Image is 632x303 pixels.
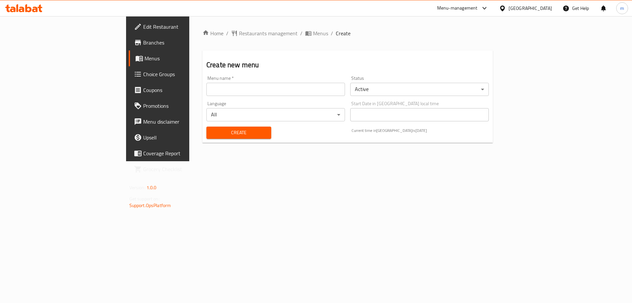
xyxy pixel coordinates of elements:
a: Menus [305,29,328,37]
span: Restaurants management [239,29,298,37]
span: Menu disclaimer [143,118,226,126]
input: Please enter Menu name [206,83,345,96]
span: Upsell [143,134,226,141]
nav: breadcrumb [202,29,493,37]
span: Get support on: [129,195,160,203]
a: Branches [129,35,232,50]
a: Menu disclaimer [129,114,232,130]
span: Edit Restaurant [143,23,226,31]
a: Choice Groups [129,66,232,82]
a: Menus [129,50,232,66]
span: Coupons [143,86,226,94]
a: Grocery Checklist [129,161,232,177]
span: Choice Groups [143,70,226,78]
a: Coupons [129,82,232,98]
a: Edit Restaurant [129,19,232,35]
button: Create [206,127,271,139]
span: Menus [145,54,226,62]
a: Upsell [129,130,232,145]
h2: Create new menu [206,60,489,70]
div: All [206,108,345,121]
li: / [300,29,303,37]
a: Restaurants management [231,29,298,37]
div: [GEOGRAPHIC_DATA] [509,5,552,12]
span: m [620,5,624,12]
span: Coverage Report [143,149,226,157]
span: Menus [313,29,328,37]
span: Version: [129,183,145,192]
span: Branches [143,39,226,46]
span: 1.0.0 [146,183,157,192]
span: Promotions [143,102,226,110]
a: Coverage Report [129,145,232,161]
div: Active [350,83,489,96]
li: / [331,29,333,37]
span: Create [336,29,351,37]
a: Support.OpsPlatform [129,201,171,210]
p: Current time in [GEOGRAPHIC_DATA] is [DATE] [352,128,489,134]
div: Menu-management [437,4,478,12]
a: Promotions [129,98,232,114]
span: Grocery Checklist [143,165,226,173]
span: Create [212,129,266,137]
